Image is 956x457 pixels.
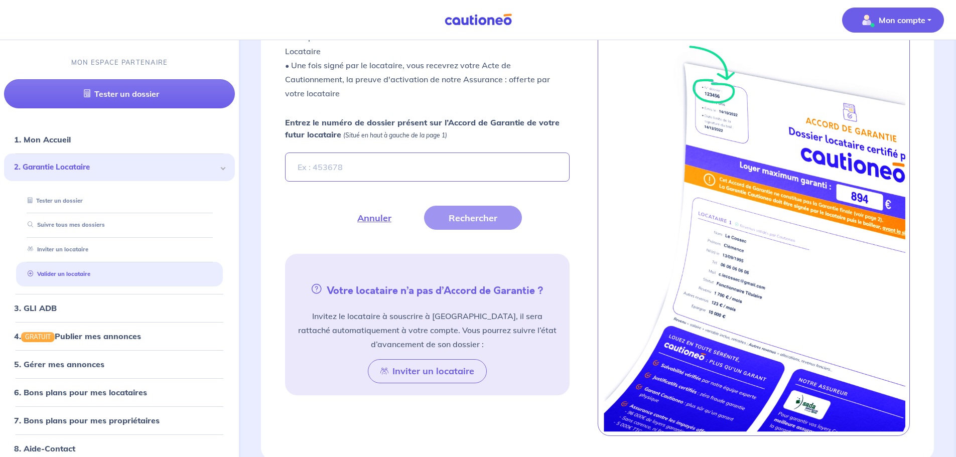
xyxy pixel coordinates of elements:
a: Inviter un locataire [24,246,88,253]
button: Inviter un locataire [368,359,487,383]
div: 7. Bons plans pour mes propriétaires [4,410,235,430]
img: illu_account_valid_menu.svg [859,12,875,28]
a: 5. Gérer mes annonces [14,359,104,369]
a: Tester un dossier [24,197,83,204]
div: 1. Mon Accueil [4,129,235,149]
a: 3. GLI ADB [14,303,57,313]
a: Suivre tous mes dossiers [24,222,105,229]
div: Tester un dossier [16,193,223,209]
div: 6. Bons plans pour mes locataires [4,382,235,402]
em: (Situé en haut à gauche de la page 1) [343,131,447,139]
span: 2. Garantie Locataire [14,162,217,173]
a: 4.GRATUITPublier mes annonces [14,331,141,341]
div: 2. Garantie Locataire [4,154,235,181]
button: Annuler [333,206,416,230]
input: Ex : 453678 [285,153,569,182]
button: illu_account_valid_menu.svgMon compte [842,8,944,33]
div: Suivre tous mes dossiers [16,217,223,234]
div: Valider un locataire [16,266,223,282]
a: 6. Bons plans pour mes locataires [14,387,147,397]
a: Valider un locataire [24,270,90,277]
a: Tester un dossier [4,79,235,108]
div: Inviter un locataire [16,241,223,258]
div: 3. GLI ADB [4,298,235,318]
a: 7. Bons plans pour mes propriétaires [14,415,160,425]
img: Cautioneo [441,14,516,26]
div: 5. Gérer mes annonces [4,354,235,374]
div: 4.GRATUITPublier mes annonces [4,326,235,346]
a: 8. Aide-Contact [14,443,75,453]
p: Mon compte [879,14,925,26]
a: 1. Mon Accueil [14,134,71,144]
p: MON ESPACE PARTENAIRE [71,58,168,67]
h5: Votre locataire n’a pas d’Accord de Garantie ? [289,282,565,297]
strong: Entrez le numéro de dossier présent sur l’Accord de Garantie de votre futur locataire [285,117,560,139]
img: certificate-new.png [601,1,906,431]
p: Invitez le locataire à souscrire à [GEOGRAPHIC_DATA], il sera rattaché automatiquement à votre co... [297,309,557,351]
